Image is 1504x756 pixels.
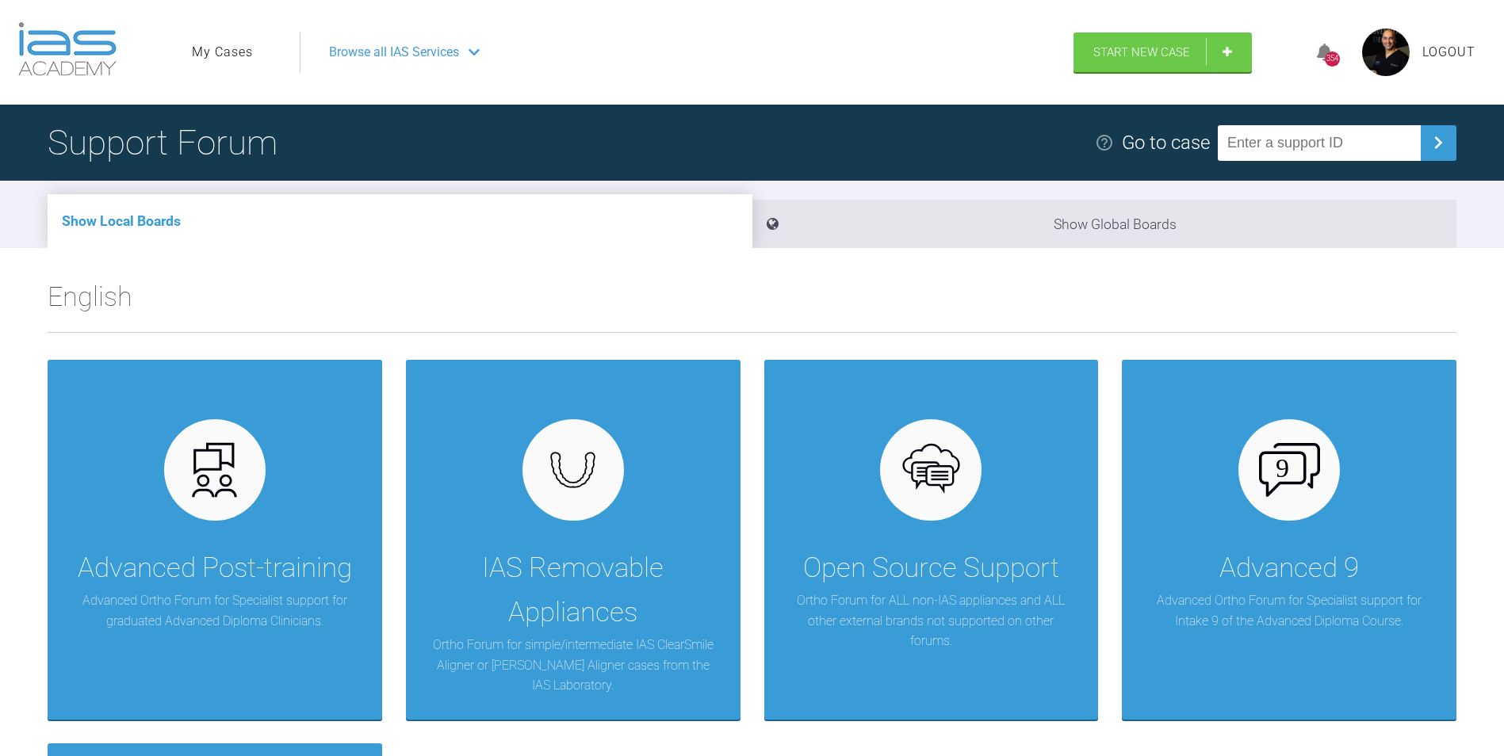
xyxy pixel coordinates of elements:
[184,440,245,501] img: advanced.73cea251.svg
[1122,360,1456,720] a: Advanced 9Advanced Ortho Forum for Specialist support for Intake 9 of the Advanced Diploma Course.
[1219,546,1359,590] div: Advanced 9
[406,360,741,720] a: IAS Removable AppliancesOrtho Forum for simple/intermediate IAS ClearSmile Aligner or [PERSON_NAM...
[803,546,1059,590] div: Open Source Support
[48,360,382,720] a: Advanced Post-trainingAdvanced Ortho Forum for Specialist support for graduated Advanced Diploma ...
[542,447,603,493] img: removables.927eaa4e.svg
[1218,125,1421,161] input: Enter a support ID
[1426,130,1451,155] img: chevronRight.28bd32b0.svg
[1422,42,1475,63] a: Logout
[329,42,459,63] span: Browse all IAS Services
[1122,128,1210,158] div: Go to case
[1259,443,1320,497] img: advanced-9.7b3bd4b1.svg
[788,590,1075,651] p: Ortho Forum for ALL non-IAS appliances and ALL other external brands not supported on other forums.
[48,194,752,248] li: Show Local Boards
[430,635,717,696] p: Ortho Forum for simple/intermediate IAS ClearSmile Aligner or [PERSON_NAME] Aligner cases from th...
[752,200,1457,248] li: Show Global Boards
[48,115,277,170] h1: Support Forum
[1095,133,1114,152] img: help.e70b9f3d.svg
[71,590,358,631] p: Advanced Ortho Forum for Specialist support for graduated Advanced Diploma Clinicians.
[1093,45,1190,59] span: Start New Case
[18,22,117,76] img: logo-light.3e3ef733.png
[430,546,717,635] div: IAS Removable Appliances
[901,440,962,501] img: opensource.6e495855.svg
[78,546,352,590] div: Advanced Post-training
[764,360,1099,720] a: Open Source SupportOrtho Forum for ALL non-IAS appliances and ALL other external brands not suppo...
[1362,29,1410,76] img: profile.png
[1325,52,1340,67] div: 354
[1073,32,1252,72] a: Start New Case
[1146,590,1433,631] p: Advanced Ortho Forum for Specialist support for Intake 9 of the Advanced Diploma Course.
[192,42,253,63] a: My Cases
[48,275,1456,332] h2: English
